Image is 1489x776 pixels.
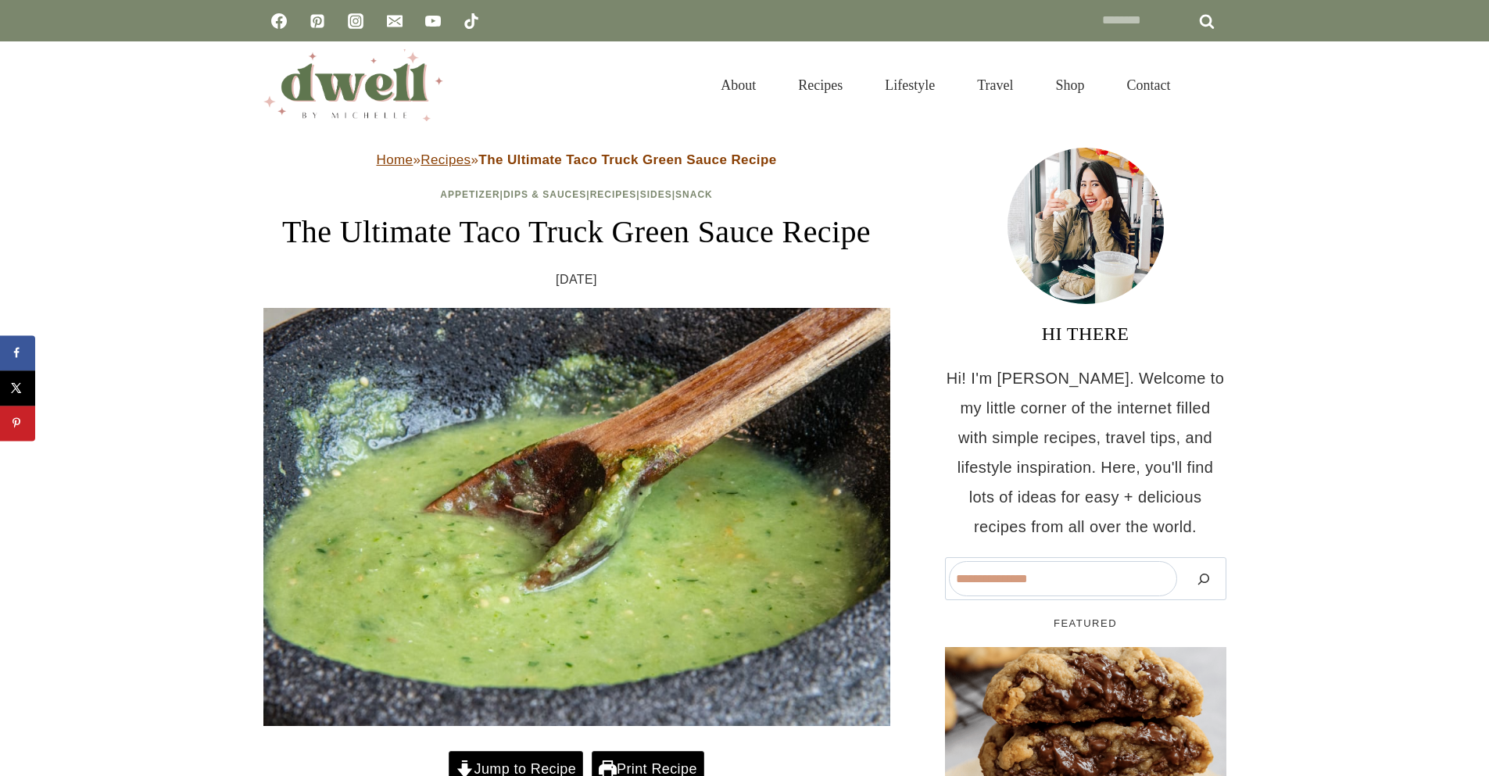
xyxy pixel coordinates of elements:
time: [DATE] [556,268,597,291]
a: Home [376,152,413,167]
button: Search [1185,561,1222,596]
a: Recipes [421,152,471,167]
img: DWELL by michelle [263,49,443,121]
a: Pinterest [302,5,333,37]
a: Appetizer [440,189,499,200]
a: Shop [1034,58,1105,113]
strong: The Ultimate Taco Truck Green Sauce Recipe [478,152,776,167]
a: YouTube [417,5,449,37]
h5: FEATURED [945,616,1226,631]
a: Lifestyle [864,58,956,113]
a: Dips & Sauces [503,189,586,200]
p: Hi! I'm [PERSON_NAME]. Welcome to my little corner of the internet filled with simple recipes, tr... [945,363,1226,542]
button: View Search Form [1200,72,1226,98]
a: Contact [1106,58,1192,113]
img: Taco Truck Green Sauce recipe Mexican,Sauces In,Molcajete made of Jalapenos [263,308,890,727]
a: Facebook [263,5,295,37]
a: Travel [956,58,1034,113]
a: Recipes [590,189,637,200]
a: Snack [675,189,713,200]
a: Instagram [340,5,371,37]
nav: Primary Navigation [700,58,1191,113]
a: Recipes [777,58,864,113]
span: | | | | [440,189,713,200]
a: About [700,58,777,113]
a: Sides [640,189,672,200]
h1: The Ultimate Taco Truck Green Sauce Recipe [263,209,890,256]
h3: HI THERE [945,320,1226,348]
a: Email [379,5,410,37]
a: TikTok [456,5,487,37]
span: » » [376,152,776,167]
